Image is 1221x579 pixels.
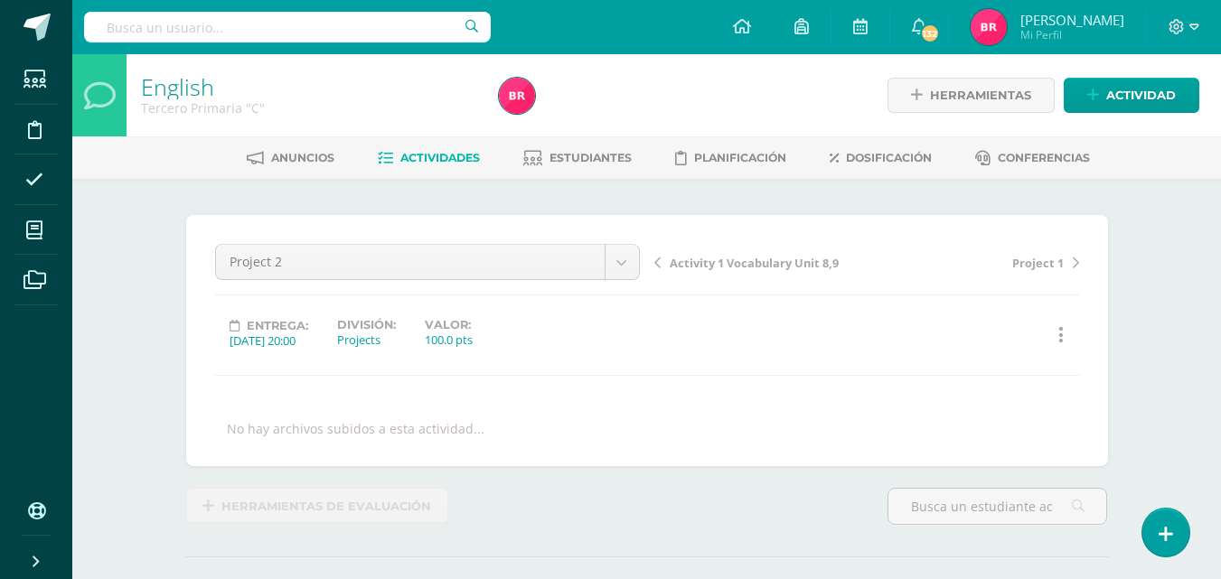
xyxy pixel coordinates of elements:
[425,332,473,348] div: 100.0 pts
[523,144,632,173] a: Estudiantes
[888,489,1106,524] input: Busca un estudiante aquí...
[1064,78,1199,113] a: Actividad
[930,79,1031,112] span: Herramientas
[337,318,396,332] label: División:
[694,151,786,164] span: Planificación
[141,99,477,117] div: Tercero Primaria 'C'
[675,144,786,173] a: Planificación
[971,9,1007,45] img: 51cea5ed444689b455a385f1e409b918.png
[221,490,431,523] span: Herramientas de evaluación
[1012,255,1064,271] span: Project 1
[888,78,1055,113] a: Herramientas
[337,332,396,348] div: Projects
[247,144,334,173] a: Anuncios
[1106,79,1176,112] span: Actividad
[846,151,932,164] span: Dosificación
[975,144,1090,173] a: Conferencias
[271,151,334,164] span: Anuncios
[227,420,484,437] div: No hay archivos subidos a esta actividad...
[499,78,535,114] img: 51cea5ed444689b455a385f1e409b918.png
[670,255,839,271] span: Activity 1 Vocabulary Unit 8,9
[1020,11,1124,29] span: [PERSON_NAME]
[216,245,639,279] a: Project 2
[998,151,1090,164] span: Conferencias
[247,319,308,332] span: Entrega:
[1020,27,1124,42] span: Mi Perfil
[378,144,480,173] a: Actividades
[141,71,214,102] a: English
[654,253,867,271] a: Activity 1 Vocabulary Unit 8,9
[84,12,491,42] input: Busca un usuario...
[141,74,477,99] h1: English
[425,318,473,332] label: Valor:
[230,332,308,349] div: [DATE] 20:00
[400,151,480,164] span: Actividades
[919,23,939,43] span: 132
[867,253,1079,271] a: Project 1
[230,245,591,279] span: Project 2
[549,151,632,164] span: Estudiantes
[830,144,932,173] a: Dosificación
